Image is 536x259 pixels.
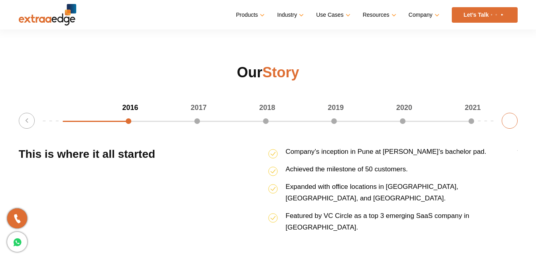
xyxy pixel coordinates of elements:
li: Achieved the milestone of 50 customers. [268,163,518,181]
a: Company [409,9,438,21]
li: Expanded with office locations in [GEOGRAPHIC_DATA], [GEOGRAPHIC_DATA], and [GEOGRAPHIC_DATA]. [268,181,518,210]
span: 2019 [328,104,344,112]
a: Let’s Talk [452,7,518,23]
button: Next [502,113,518,129]
h2: Our [19,63,518,82]
span: 2018 [259,104,275,112]
span: 2017 [191,104,207,112]
span: 2021 [465,104,481,112]
a: Products [236,9,263,21]
li: Featured by VC Circle as a top 3 emerging SaaS company in [GEOGRAPHIC_DATA]. [268,210,518,239]
button: Previous [19,113,35,129]
h3: This is where it all started [19,146,268,239]
span: 2016 [122,104,138,112]
a: Use Cases [316,9,348,21]
a: Industry [277,9,302,21]
a: Resources [363,9,395,21]
span: Story [262,64,299,80]
li: Company’s inception in Pune at [PERSON_NAME]’s bachelor pad. [268,146,518,163]
span: 2020 [396,104,412,112]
